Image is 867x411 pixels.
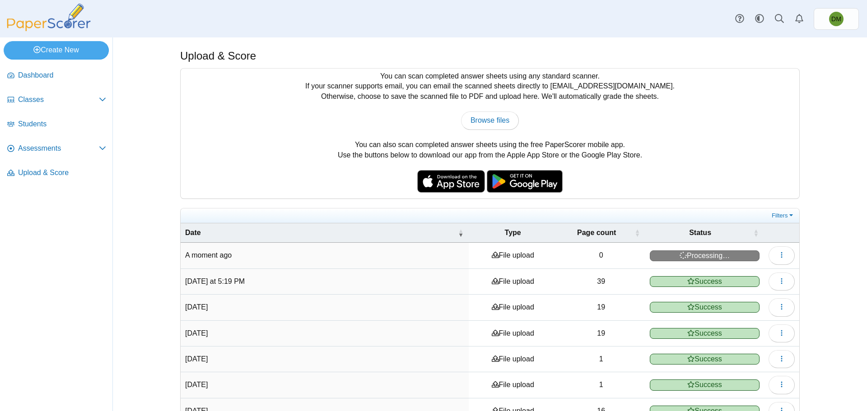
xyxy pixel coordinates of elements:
[4,25,94,32] a: PaperScorer
[180,48,256,64] h1: Upload & Score
[469,321,557,346] td: File upload
[505,229,521,236] span: Type
[417,170,485,193] img: apple-store-badge.svg
[557,243,645,268] td: 0
[461,111,519,129] a: Browse files
[487,170,563,193] img: google-play-badge.png
[634,223,640,242] span: Page count : Activate to sort
[789,9,809,29] a: Alerts
[469,346,557,372] td: File upload
[469,269,557,295] td: File upload
[18,143,99,153] span: Assessments
[469,295,557,320] td: File upload
[185,277,245,285] time: Sep 12, 2025 at 5:19 PM
[18,119,106,129] span: Students
[557,321,645,346] td: 19
[814,8,859,30] a: Domenic Mariani
[458,223,463,242] span: Date : Activate to remove sorting
[769,211,797,220] a: Filters
[650,328,760,339] span: Success
[557,372,645,398] td: 1
[4,4,94,31] img: PaperScorer
[689,229,711,236] span: Status
[185,355,208,363] time: Sep 4, 2025 at 4:04 PM
[4,162,110,184] a: Upload & Score
[18,95,99,105] span: Classes
[557,269,645,295] td: 39
[4,138,110,160] a: Assessments
[469,372,557,398] td: File upload
[650,354,760,365] span: Success
[4,41,109,59] a: Create New
[650,250,760,261] span: Processing…
[469,243,557,268] td: File upload
[650,276,760,287] span: Success
[185,381,208,388] time: Sep 3, 2025 at 3:19 PM
[829,12,844,26] span: Domenic Mariani
[650,379,760,390] span: Success
[185,303,208,311] time: Sep 11, 2025 at 2:02 PM
[557,346,645,372] td: 1
[4,89,110,111] a: Classes
[753,223,759,242] span: Status : Activate to sort
[4,65,110,87] a: Dashboard
[185,251,232,259] time: Sep 18, 2025 at 4:05 PM
[650,302,760,313] span: Success
[557,295,645,320] td: 19
[181,69,799,199] div: You can scan completed answer sheets using any standard scanner. If your scanner supports email, ...
[185,329,208,337] time: Sep 11, 2025 at 1:59 PM
[18,70,106,80] span: Dashboard
[4,114,110,135] a: Students
[185,229,201,236] span: Date
[471,116,509,124] span: Browse files
[831,16,841,22] span: Domenic Mariani
[577,229,616,236] span: Page count
[18,168,106,178] span: Upload & Score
